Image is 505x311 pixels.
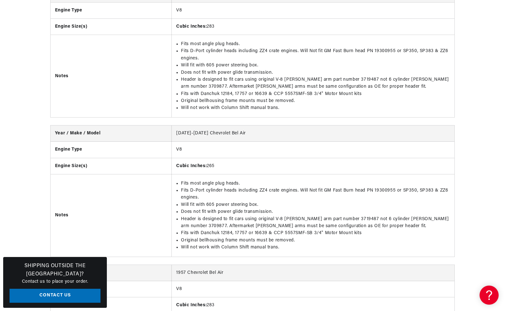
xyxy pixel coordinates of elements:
li: Does not fit with power glide transmission. [181,69,450,76]
strong: Cubic Inches: [176,24,207,29]
li: Fits with Danchuk 12184, 17757 or 16639 & CCP 5557SMF-SB 3/4" Motor Mount kits [181,91,450,98]
li: Original bellhousing frame mounts must be removed. [181,237,450,244]
th: Year / Make / Model [51,265,172,281]
p: Contact us to place your order. [10,278,100,285]
li: Header is designed to fit cars using original V-8 [PERSON_NAME] arm part number 3719487 not 6 cyl... [181,76,450,91]
td: 283 [172,19,454,35]
li: Fits most angle plug heads. [181,41,450,48]
td: V8 [172,281,454,297]
li: Original bellhousing frame mounts must be removed. [181,98,450,105]
th: Engine Type [51,2,172,18]
th: Engine Type [51,142,172,158]
th: Year / Make / Model [51,125,172,142]
a: Contact Us [10,289,100,303]
li: Will not work with Column Shift manual trans. [181,105,450,112]
li: Header is designed to fit cars using original V-8 [PERSON_NAME] arm part number 3719487 not 6 cyl... [181,216,450,230]
td: V8 [172,2,454,18]
th: Engine Size(s) [51,158,172,174]
th: Notes [51,174,172,257]
th: Engine Type [51,281,172,297]
li: Fits D-Port cylinder heads including ZZ4 crate engines. Will Not fit GM Fast Burn head PN 1930095... [181,48,450,62]
strong: Cubic Inches: [176,303,207,308]
th: Notes [51,35,172,117]
li: Fits with Danchuk 12184, 17757 or 16639 & CCP 5557SMF-SB 3/4" Motor Mount kits [181,230,450,237]
td: 265 [172,158,454,174]
li: Will fit with 605 power steering box. [181,62,450,69]
li: Fits D-Port cylinder heads including ZZ4 crate engines. Will Not fit GM Fast Burn head PN 1930095... [181,187,450,201]
td: [DATE]-[DATE] Chevrolet Bel Air [172,125,454,142]
th: Engine Size(s) [51,19,172,35]
td: 1957 Chevrolet Bel Air [172,265,454,281]
h3: Shipping Outside the [GEOGRAPHIC_DATA]? [10,262,100,278]
td: V8 [172,142,454,158]
strong: Cubic Inches: [176,164,207,168]
li: Will fit with 605 power steering box. [181,201,450,208]
li: Does not fit with power glide transmission. [181,208,450,215]
li: Will not work with Column Shift manual trans. [181,244,450,251]
li: Fits most angle plug heads. [181,180,450,187]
